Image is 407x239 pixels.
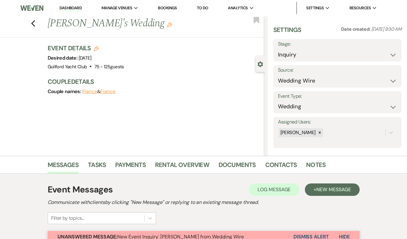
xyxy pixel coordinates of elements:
[265,160,297,174] a: Contacts
[279,128,317,137] div: [PERSON_NAME]
[102,5,132,11] span: Manage Venues
[341,26,371,32] span: Date created:
[51,214,84,222] div: Filter by topics...
[316,186,351,193] span: New Message
[115,160,146,174] a: Payments
[249,183,299,196] button: Log Message
[88,160,106,174] a: Tasks
[278,92,397,101] label: Event Type:
[48,77,258,86] h3: Couple Details
[371,26,401,32] span: [DATE] 9:30 AM
[48,160,79,174] a: Messages
[306,5,324,11] span: Settings
[158,5,177,11] a: Bookings
[305,183,359,196] button: +New Message
[59,5,82,11] a: Dashboard
[100,89,115,94] button: Fiance
[228,5,248,11] span: Analytics
[306,160,326,174] a: Notes
[349,5,371,11] span: Resources
[48,44,124,52] h3: Event Details
[82,89,97,94] button: Fiance
[79,55,92,61] span: [DATE]
[94,64,124,70] span: 75 - 125 guests
[258,186,291,193] span: Log Message
[197,5,208,11] a: To Do
[48,16,219,31] h1: [PERSON_NAME]'s Wedding
[167,22,172,27] button: Edit
[48,199,360,206] h2: Communicate with clients by clicking "New Message" or replying to an existing message thread.
[219,160,256,174] a: Documents
[278,40,397,49] label: Stage:
[258,61,263,67] button: Close lead details
[48,55,79,61] span: Desired date:
[82,88,115,95] span: &
[20,2,44,15] img: Weven Logo
[48,64,87,70] span: Guilford Yacht Club
[278,66,397,75] label: Source:
[48,88,82,95] span: Couple names:
[155,160,209,174] a: Rental Overview
[273,25,301,39] h3: Settings
[48,183,113,196] h1: Event Messages
[278,118,397,127] label: Assigned Users:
